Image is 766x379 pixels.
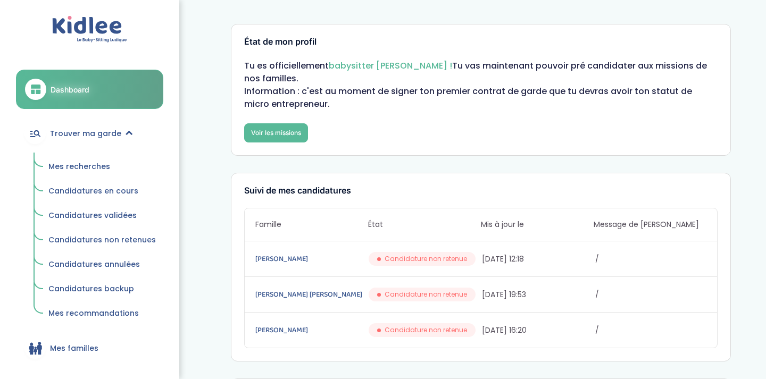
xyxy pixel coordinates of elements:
[595,289,706,300] span: /
[48,186,138,196] span: Candidatures en cours
[385,254,467,264] span: Candidature non retenue
[255,253,367,265] a: [PERSON_NAME]
[48,283,134,294] span: Candidatures backup
[41,206,163,226] a: Candidatures validées
[41,255,163,275] a: Candidatures annulées
[52,16,127,43] img: logo.svg
[482,254,593,265] span: [DATE] 12:18
[48,234,156,245] span: Candidatures non retenues
[41,279,163,299] a: Candidatures backup
[385,290,467,299] span: Candidature non retenue
[595,325,706,336] span: /
[481,219,594,230] span: Mis à jour le
[16,329,163,367] a: Mes familles
[41,181,163,201] a: Candidatures en cours
[48,210,137,221] span: Candidatures validées
[16,70,163,109] a: Dashboard
[329,60,452,72] span: babysitter [PERSON_NAME] !
[244,123,308,142] a: Voir les missions
[50,128,121,139] span: Trouver ma garde
[48,259,140,269] span: Candidatures annulées
[255,324,367,336] a: [PERSON_NAME]
[244,186,718,196] h3: Suivi de mes candidatures
[255,289,367,300] a: [PERSON_NAME] [PERSON_NAME]
[16,114,163,153] a: Trouver ma garde
[48,161,110,172] span: Mes recherches
[595,254,706,265] span: /
[385,325,467,335] span: Candidature non retenue
[51,84,89,95] span: Dashboard
[482,325,593,336] span: [DATE] 16:20
[255,219,368,230] span: Famille
[41,157,163,177] a: Mes recherches
[48,308,139,318] span: Mes recommandations
[482,289,593,300] span: [DATE] 19:53
[41,304,163,324] a: Mes recommandations
[368,219,481,230] span: État
[50,343,98,354] span: Mes familles
[244,37,718,47] h3: État de mon profil
[594,219,706,230] span: Message de [PERSON_NAME]
[41,230,163,250] a: Candidatures non retenues
[244,85,718,111] p: Information : c'est au moment de signer ton premier contrat de garde que tu devras avoir ton stat...
[244,60,718,85] p: Tu es officiellement Tu vas maintenant pouvoir pré candidater aux missions de nos familles.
